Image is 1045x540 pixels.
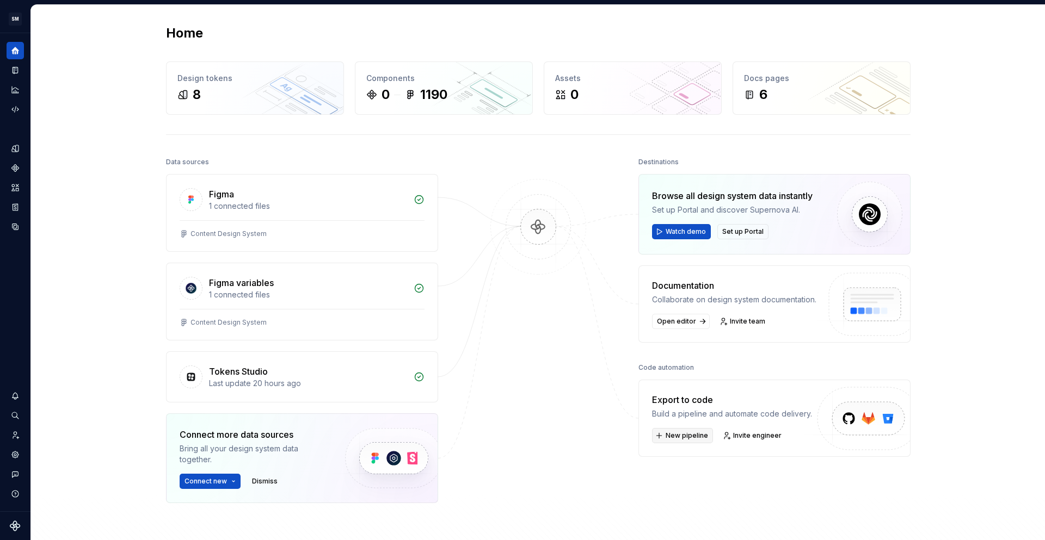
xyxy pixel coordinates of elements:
[7,179,24,196] a: Assets
[544,61,722,115] a: Assets0
[166,154,209,170] div: Data sources
[652,204,813,215] div: Set up Portal and discover Supernova AI.
[166,24,203,42] h2: Home
[382,86,390,103] div: 0
[209,188,234,201] div: Figma
[722,227,764,236] span: Set up Portal
[7,218,24,235] a: Data sources
[730,317,765,326] span: Invite team
[7,61,24,79] a: Documentation
[177,73,333,84] div: Design tokens
[666,431,708,440] span: New pipeline
[420,86,447,103] div: 1190
[652,393,812,406] div: Export to code
[355,61,533,115] a: Components01190
[7,42,24,59] a: Home
[638,154,679,170] div: Destinations
[10,520,21,531] svg: Supernova Logo
[7,198,24,216] a: Storybook stories
[209,365,268,378] div: Tokens Studio
[252,477,278,486] span: Dismiss
[193,86,201,103] div: 8
[7,426,24,444] a: Invite team
[166,174,438,252] a: Figma1 connected filesContent Design System
[7,387,24,405] button: Notifications
[166,61,344,115] a: Design tokens8
[7,407,24,424] button: Search ⌘K
[733,61,911,115] a: Docs pages6
[185,477,227,486] span: Connect new
[166,263,438,340] a: Figma variables1 connected filesContent Design System
[555,73,710,84] div: Assets
[717,224,769,239] button: Set up Portal
[652,408,812,419] div: Build a pipeline and automate code delivery.
[7,140,24,157] a: Design tokens
[652,189,813,202] div: Browse all design system data instantly
[570,86,579,103] div: 0
[366,73,521,84] div: Components
[744,73,899,84] div: Docs pages
[209,276,274,289] div: Figma variables
[666,227,706,236] span: Watch demo
[657,317,696,326] span: Open editor
[209,201,407,212] div: 1 connected files
[7,465,24,483] button: Contact support
[720,428,786,443] a: Invite engineer
[638,360,694,375] div: Code automation
[759,86,767,103] div: 6
[7,159,24,177] a: Components
[9,13,22,26] div: SM
[652,279,816,292] div: Documentation
[652,294,816,305] div: Collaborate on design system documentation.
[180,443,327,465] div: Bring all your design system data together.
[652,224,711,239] button: Watch demo
[166,351,438,402] a: Tokens StudioLast update 20 hours ago
[7,446,24,463] a: Settings
[716,314,770,329] a: Invite team
[2,7,28,30] button: SM
[7,101,24,118] a: Code automation
[733,431,782,440] span: Invite engineer
[190,318,267,327] div: Content Design System
[652,428,713,443] button: New pipeline
[7,81,24,98] a: Analytics
[180,428,327,441] div: Connect more data sources
[209,289,407,300] div: 1 connected files
[652,314,710,329] a: Open editor
[247,474,282,489] button: Dismiss
[180,474,241,489] button: Connect new
[190,229,267,238] div: Content Design System
[209,378,407,389] div: Last update 20 hours ago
